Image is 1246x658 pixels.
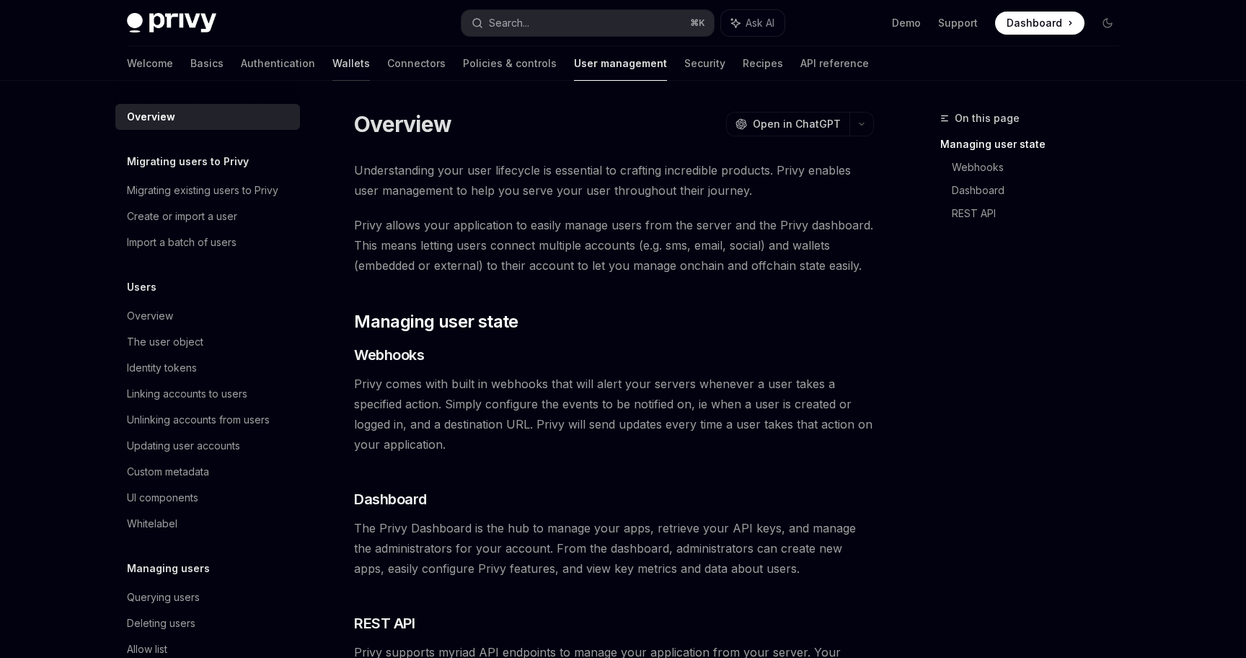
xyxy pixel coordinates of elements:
span: The Privy Dashboard is the hub to manage your apps, retrieve your API keys, and manage the admini... [354,518,874,579]
div: UI components [127,489,198,506]
div: Identity tokens [127,359,197,377]
div: Whitelabel [127,515,177,532]
a: Dashboard [952,179,1131,202]
a: Managing user state [940,133,1131,156]
button: Toggle dark mode [1096,12,1119,35]
span: Privy comes with built in webhooks that will alert your servers whenever a user takes a specified... [354,374,874,455]
div: Linking accounts to users [127,385,247,403]
a: Identity tokens [115,355,300,381]
a: Migrating existing users to Privy [115,177,300,203]
div: Migrating existing users to Privy [127,182,278,199]
div: Search... [489,14,529,32]
a: Custom metadata [115,459,300,485]
a: Recipes [743,46,783,81]
button: Search...⌘K [461,10,714,36]
span: Webhooks [354,345,424,365]
a: Welcome [127,46,173,81]
a: Create or import a user [115,203,300,229]
div: Overview [127,307,173,325]
a: Support [938,16,978,30]
a: Whitelabel [115,511,300,537]
h5: Managing users [127,560,210,577]
span: Privy allows your application to easily manage users from the server and the Privy dashboard. Thi... [354,215,874,276]
a: Overview [115,104,300,130]
a: Querying users [115,584,300,610]
a: Linking accounts to users [115,381,300,407]
a: Connectors [387,46,446,81]
div: Updating user accounts [127,437,240,455]
h1: Overview [354,111,451,137]
span: REST API [354,613,415,633]
a: API reference [800,46,869,81]
a: Import a batch of users [115,229,300,255]
a: UI components [115,485,300,511]
a: Wallets [332,46,370,81]
a: Webhooks [952,156,1131,179]
div: Querying users [127,589,200,606]
a: Unlinking accounts from users [115,407,300,433]
a: Policies & controls [463,46,557,81]
a: Authentication [241,46,315,81]
button: Open in ChatGPT [726,112,849,136]
div: Allow list [127,641,167,658]
h5: Migrating users to Privy [127,153,249,170]
a: Deleting users [115,610,300,636]
span: Understanding your user lifecycle is essential to crafting incredible products. Privy enables use... [354,160,874,201]
img: dark logo [127,13,216,33]
div: Import a batch of users [127,234,237,251]
a: Demo [892,16,921,30]
div: Custom metadata [127,463,209,481]
a: User management [574,46,667,81]
div: Create or import a user [127,208,237,225]
div: The user object [127,333,203,351]
span: Ask AI [746,16,774,30]
a: Security [684,46,725,81]
span: Managing user state [354,310,518,333]
a: Basics [190,46,224,81]
span: Dashboard [354,489,427,509]
a: Dashboard [995,12,1084,35]
span: Open in ChatGPT [753,117,841,131]
span: On this page [955,110,1020,127]
a: REST API [952,202,1131,225]
span: ⌘ K [690,17,705,29]
a: The user object [115,329,300,355]
div: Overview [127,108,175,126]
a: Updating user accounts [115,433,300,459]
span: Dashboard [1007,16,1062,30]
a: Overview [115,303,300,329]
div: Unlinking accounts from users [127,411,270,429]
div: Deleting users [127,615,195,632]
button: Ask AI [721,10,785,36]
h5: Users [127,278,156,296]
